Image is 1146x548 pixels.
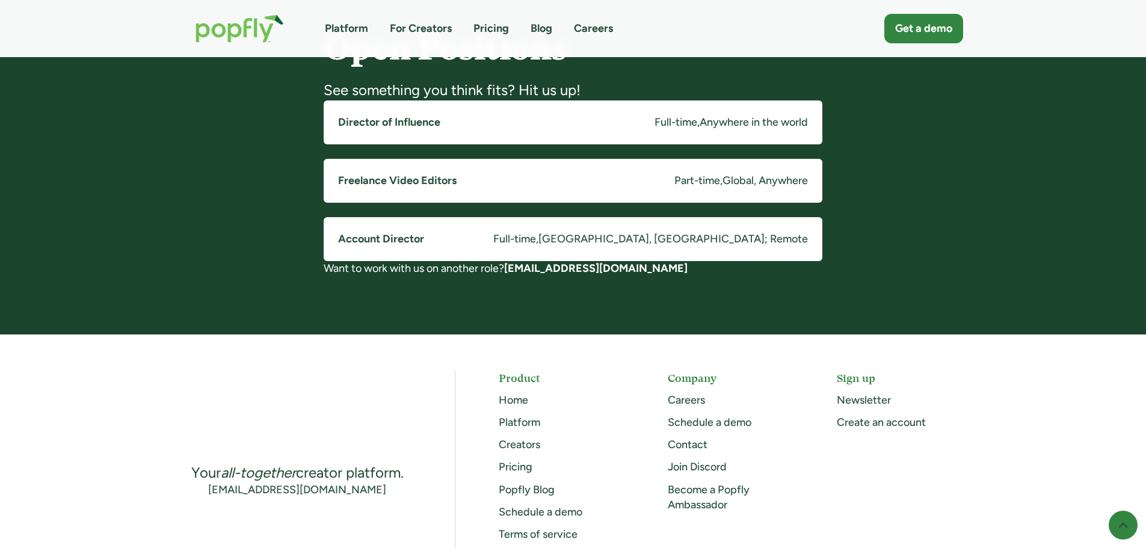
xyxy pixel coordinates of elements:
a: Contact [668,438,707,451]
a: Creators [499,438,540,451]
div: , [697,115,700,130]
a: Pricing [473,21,509,36]
a: Newsletter [837,393,891,407]
a: [EMAIL_ADDRESS][DOMAIN_NAME] [208,482,386,497]
h5: Director of Influence [338,115,440,130]
a: Schedule a demo [668,416,751,429]
div: , [720,173,722,188]
div: See something you think fits? Hit us up! [324,81,822,100]
a: Account DirectorFull-time,[GEOGRAPHIC_DATA], [GEOGRAPHIC_DATA]; Remote [324,217,822,261]
a: Create an account [837,416,926,429]
a: Freelance Video EditorsPart-time,Global, Anywhere [324,159,822,203]
a: For Creators [390,21,452,36]
a: [EMAIL_ADDRESS][DOMAIN_NAME] [504,262,688,275]
a: Director of InfluenceFull-time,Anywhere in the world [324,100,822,144]
h4: Open Positions [324,31,822,66]
a: Blog [531,21,552,36]
h5: Sign up [837,371,963,386]
div: Full-time [655,115,697,130]
a: Join Discord [668,460,727,473]
a: home [183,2,296,55]
a: Careers [668,393,705,407]
div: Get a demo [895,21,952,36]
a: Become a Popfly Ambassador [668,483,750,511]
h5: Company [668,371,793,386]
div: [GEOGRAPHIC_DATA], [GEOGRAPHIC_DATA]; Remote [538,232,808,247]
h5: Account Director [338,232,424,247]
em: all-together [221,464,296,481]
h5: Freelance Video Editors [338,173,457,188]
div: Full-time [493,232,536,247]
a: Pricing [499,460,532,473]
a: Schedule a demo [499,505,582,519]
a: Platform [325,21,368,36]
div: Want to work with us on another role? [324,261,822,276]
a: Terms of service [499,528,578,541]
div: , [536,232,538,247]
a: Home [499,393,528,407]
div: Global, Anywhere [722,173,808,188]
div: Your creator platform. [191,463,404,482]
div: Part-time [674,173,720,188]
a: Get a demo [884,14,963,43]
h5: Product [499,371,624,386]
a: Careers [574,21,613,36]
a: Popfly Blog [499,483,555,496]
div: Anywhere in the world [700,115,808,130]
a: Platform [499,416,540,429]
